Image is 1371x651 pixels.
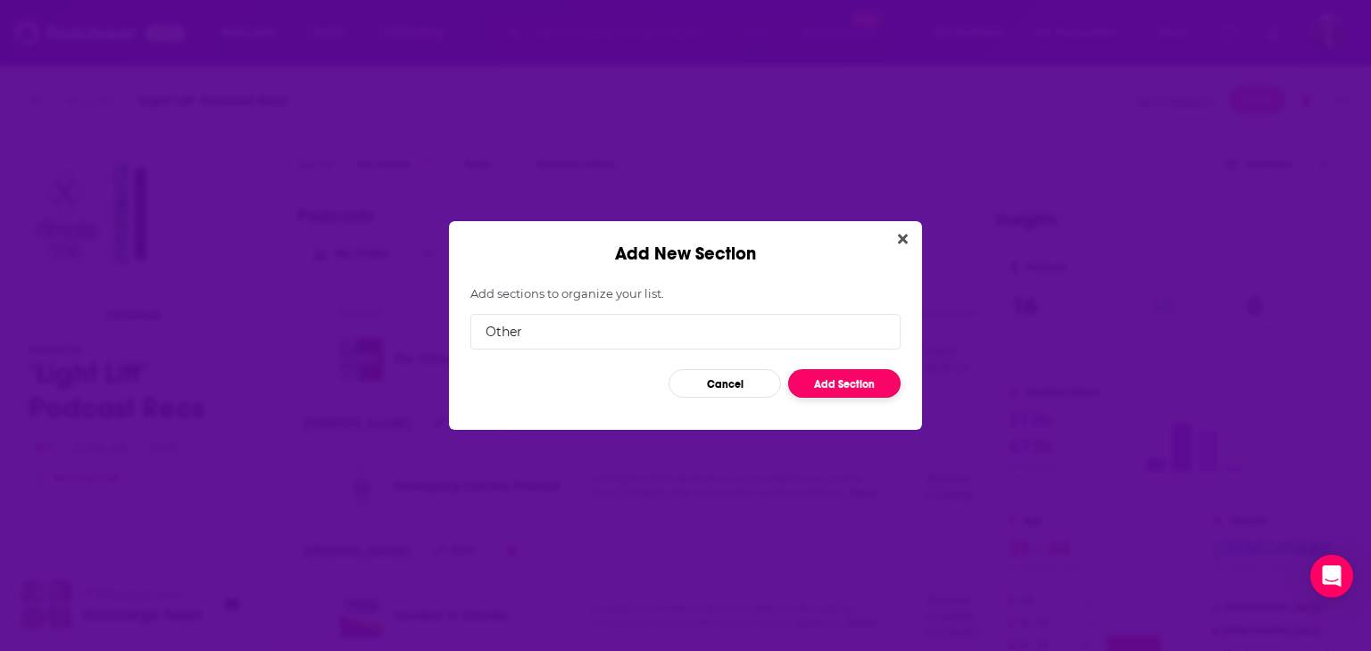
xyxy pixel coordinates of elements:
[1310,555,1353,597] div: Open Intercom Messenger
[891,228,915,251] button: Close
[470,286,664,301] span: Add sections to organize your list.
[449,221,922,265] div: Add New Section
[470,314,901,350] input: Enter Heading Text
[788,369,901,398] button: Add Section
[669,369,781,398] button: Cancel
